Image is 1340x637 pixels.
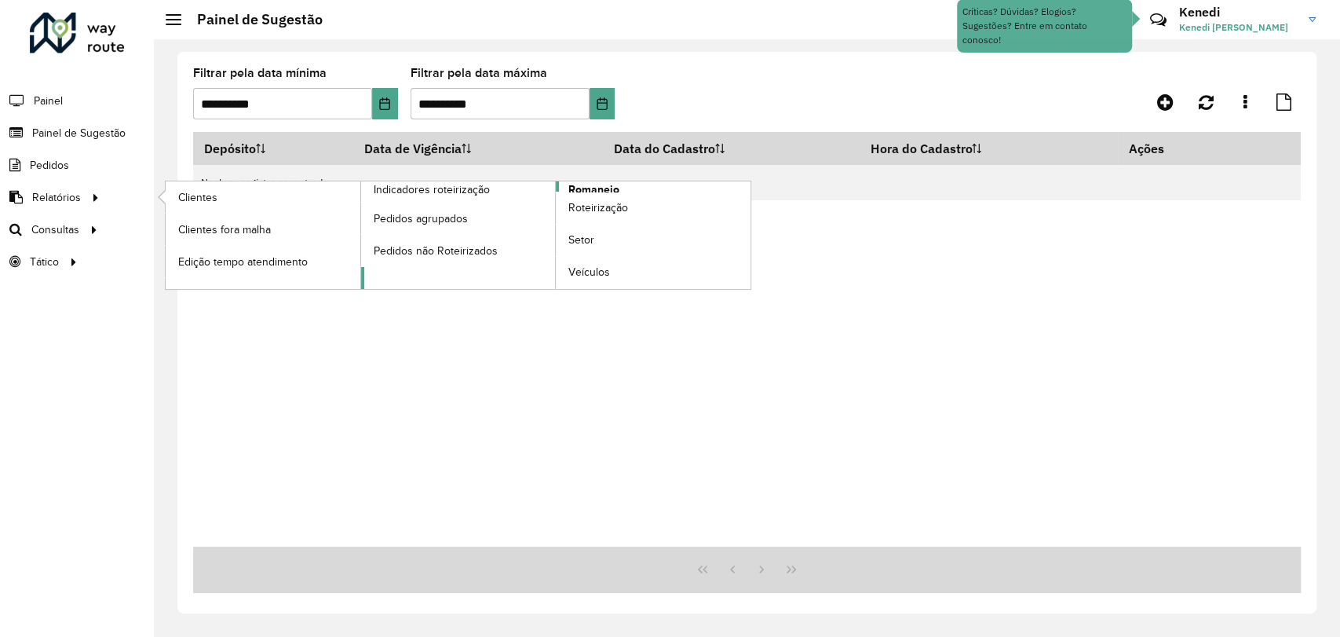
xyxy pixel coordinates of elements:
[374,211,468,227] span: Pedidos agrupados
[32,125,126,141] span: Painel de Sugestão
[556,257,750,288] a: Veículos
[30,157,69,174] span: Pedidos
[166,214,360,245] a: Clientes fora malha
[178,189,217,206] span: Clientes
[354,132,603,165] th: Data de Vigência
[31,221,79,238] span: Consultas
[178,221,271,238] span: Clientes fora malha
[556,225,750,256] a: Setor
[193,132,354,165] th: Depósito
[166,246,360,277] a: Edição tempo atendimento
[568,181,619,198] span: Romaneio
[34,93,63,109] span: Painel
[1179,5,1297,20] h3: Kenedi
[361,203,556,234] a: Pedidos agrupados
[372,88,398,119] button: Choose Date
[181,11,323,28] h2: Painel de Sugestão
[361,181,751,289] a: Romaneio
[30,254,59,270] span: Tático
[193,165,1301,200] td: Nenhum registro encontrado
[1179,20,1297,35] span: Kenedi [PERSON_NAME]
[1118,132,1212,165] th: Ações
[568,264,610,280] span: Veículos
[411,64,547,82] label: Filtrar pela data máxima
[374,181,490,198] span: Indicadores roteirização
[1141,3,1175,37] a: Contato Rápido
[556,192,750,224] a: Roteirização
[32,189,81,206] span: Relatórios
[568,232,594,248] span: Setor
[860,132,1118,165] th: Hora do Cadastro
[374,243,498,259] span: Pedidos não Roteirizados
[166,181,360,213] a: Clientes
[568,200,628,216] span: Roteirização
[603,132,860,165] th: Data do Cadastro
[166,181,556,289] a: Indicadores roteirização
[361,235,556,266] a: Pedidos não Roteirizados
[590,88,615,119] button: Choose Date
[193,64,327,82] label: Filtrar pela data mínima
[178,254,308,270] span: Edição tempo atendimento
